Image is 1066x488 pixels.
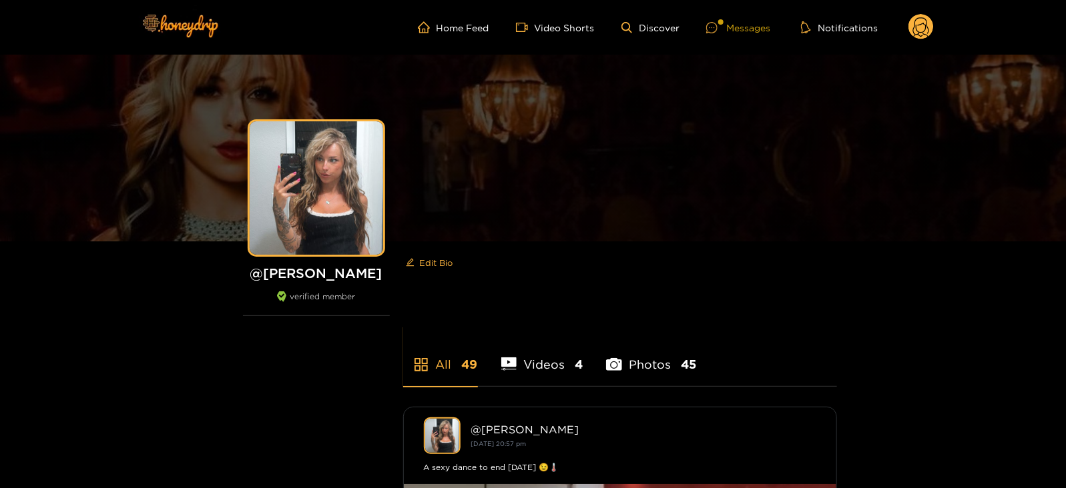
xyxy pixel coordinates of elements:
span: appstore [413,357,429,373]
a: Home Feed [418,21,489,33]
button: Notifications [797,21,882,34]
span: video-camera [516,21,535,33]
li: Videos [501,326,583,386]
li: Photos [606,326,696,386]
a: Video Shorts [516,21,595,33]
span: home [418,21,437,33]
li: All [403,326,478,386]
button: editEdit Bio [403,252,456,273]
small: [DATE] 20:57 pm [471,440,527,447]
h1: @ [PERSON_NAME] [243,265,390,281]
img: kendra [424,417,461,454]
div: @ [PERSON_NAME] [471,423,816,435]
div: verified member [243,291,390,316]
span: Edit Bio [420,256,453,269]
a: Discover [621,22,680,33]
span: 49 [462,356,478,373]
span: 45 [681,356,696,373]
div: A sexy dance to end [DATE] 😉🌡️ [424,461,816,474]
div: Messages [706,20,770,35]
span: edit [406,258,415,268]
span: 4 [575,356,583,373]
